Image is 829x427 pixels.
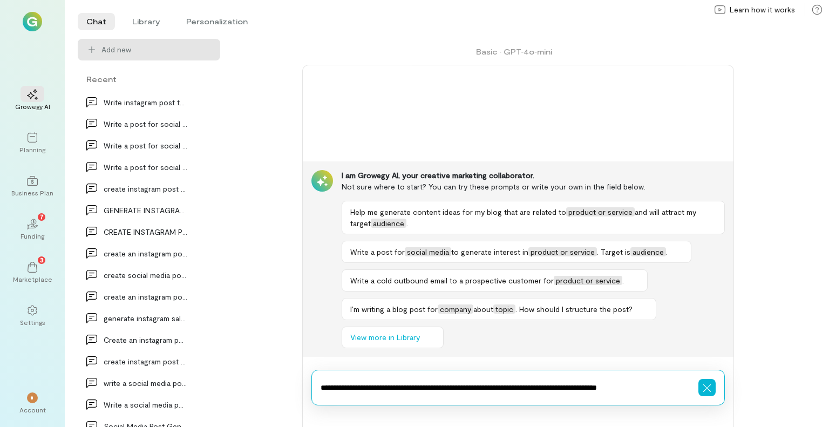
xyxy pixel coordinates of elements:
button: I’m writing a blog post forcompanyabouttopic. How should I structure the post? [342,298,656,320]
span: View more in Library [350,332,420,343]
div: write a social media post to engage followers wit… [104,377,188,389]
div: Write instagram post to get Dog owner excited abo… [104,97,188,108]
div: Create an instagram post to highlight Spring bloo… [104,334,188,345]
div: Account [19,405,46,414]
span: . Target is [597,247,630,256]
span: audience [371,219,406,228]
div: Business Plan [11,188,53,197]
span: social media [405,247,451,256]
span: about [473,304,493,314]
button: Help me generate content ideas for my blog that are related toproduct or serviceand will attract ... [342,201,725,234]
a: Growegy AI [13,80,52,119]
a: Marketplace [13,253,52,292]
button: Write a post forsocial mediato generate interest inproduct or service. Target isaudience. [342,241,691,263]
div: Write a social media post launching Bunny floral… [104,399,188,410]
div: Write a post for social media to generate interes… [104,161,188,173]
span: 3 [40,255,44,265]
div: create social media post highlighting Bunny flora… [104,269,188,281]
div: *Account [13,384,52,423]
div: Recent [78,73,220,85]
button: View more in Library [342,327,444,348]
span: audience [630,247,666,256]
span: product or service [554,276,622,285]
div: Marketplace [13,275,52,283]
div: Write a post for social media to generate interes… [104,140,188,151]
span: . [666,247,668,256]
span: topic [493,304,515,314]
span: . How should I structure the post? [515,304,633,314]
div: create instagram post for Dog owner Dog lover to… [104,356,188,367]
div: Growegy AI [15,102,50,111]
div: CREATE INSTAGRAM POST FOR Dog owner ANNOUNCING SP… [104,226,188,238]
div: Write a post for social media to generate interes… [104,118,188,130]
div: Not sure where to start? You can try these prompts or write your own in the field below. [342,181,725,192]
span: Write a post for [350,247,405,256]
div: GENERATE INSTAGRAM POST THANKING FOR SMALL BUSINE… [104,205,188,216]
span: Write a cold outbound email to a prospective customer for [350,276,554,285]
div: create an instagram post saying happy [DATE] and… [104,248,188,259]
div: create an instagram post after Re-Leashed (Patent… [104,291,188,302]
span: . [406,219,408,228]
span: to generate interest in [451,247,528,256]
span: product or service [566,207,635,216]
div: Settings [20,318,45,327]
div: I am Growegy AI, your creative marketing collaborator. [342,170,725,181]
a: Business Plan [13,167,52,206]
div: create instagram post detailing our first vendor… [104,183,188,194]
button: Write a cold outbound email to a prospective customer forproduct or service. [342,269,648,292]
a: Planning [13,124,52,162]
span: . [622,276,624,285]
li: Library [124,13,169,30]
span: 7 [40,212,44,221]
div: Funding [21,232,44,240]
li: Personalization [178,13,256,30]
li: Chat [78,13,115,30]
span: product or service [528,247,597,256]
a: Funding [13,210,52,249]
div: generate instagram sales post for Dog owner for S… [104,313,188,324]
span: Help me generate content ideas for my blog that are related to [350,207,566,216]
span: Learn how it works [730,4,795,15]
a: Settings [13,296,52,335]
div: Planning [19,145,45,154]
span: I’m writing a blog post for [350,304,438,314]
span: company [438,304,473,314]
span: Add new [101,44,212,55]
